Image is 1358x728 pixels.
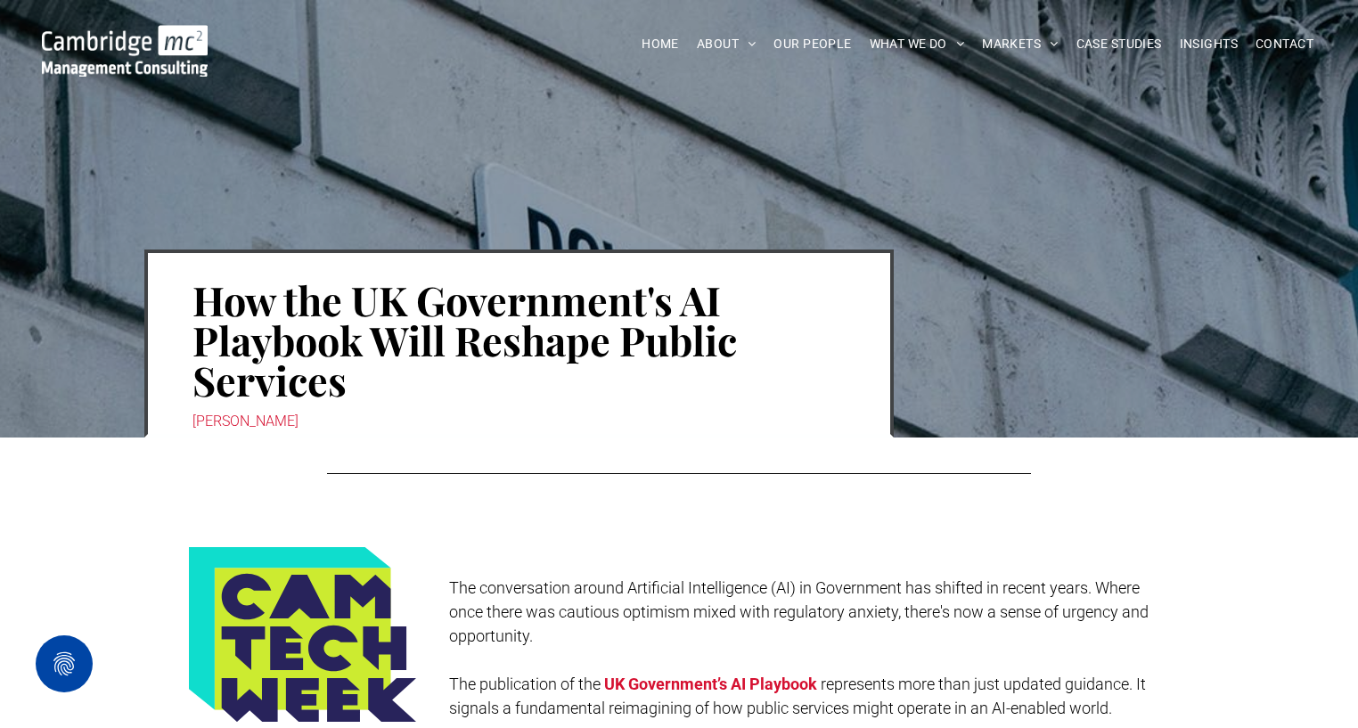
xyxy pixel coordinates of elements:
[192,409,846,434] div: [PERSON_NAME]
[1247,30,1322,58] a: CONTACT
[765,30,860,58] a: OUR PEOPLE
[189,547,416,722] img: Logo featuring the words CAM TECH WEEK in bold, dark blue letters on a yellow-green background, w...
[861,30,974,58] a: WHAT WE DO
[1171,30,1247,58] a: INSIGHTS
[42,25,208,77] img: Go to Homepage
[688,30,765,58] a: ABOUT
[42,28,208,46] a: How the UK Government's AI Playbook Will Reshape Public Services | INSIGHTS
[604,675,817,693] a: UK Government’s AI Playbook
[449,675,601,693] span: The publication of the
[192,278,846,402] h1: How the UK Government's AI Playbook Will Reshape Public Services
[633,30,688,58] a: HOME
[1068,30,1171,58] a: CASE STUDIES
[973,30,1067,58] a: MARKETS
[449,578,1149,645] span: The conversation around Artificial Intelligence (AI) in Government has shifted in recent years. W...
